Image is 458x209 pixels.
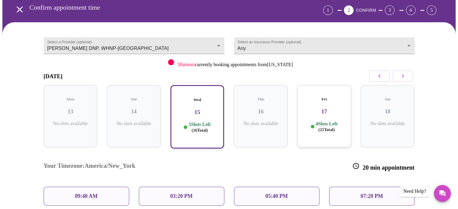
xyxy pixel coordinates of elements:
h5: Thu [238,97,283,102]
h3: 16 [238,108,283,115]
h3: Confirm appointment time [30,4,290,11]
span: ( 16 Total) [192,128,208,133]
h3: [DATE] [44,73,63,80]
div: 1 [323,5,333,15]
p: 03:20 PM [170,193,192,199]
p: 05:40 PM [265,193,288,199]
div: Need Help? [400,186,429,197]
h3: 13 [48,108,93,115]
div: Any [234,37,415,54]
p: currently booking appointments from [US_STATE] [177,62,293,67]
p: No slots available [112,121,156,126]
div: [PERSON_NAME] DNP, WHNP-[GEOGRAPHIC_DATA] [44,37,224,54]
p: 4 Slots Left [316,121,338,133]
h5: Wed [176,97,219,102]
p: No slots available [366,121,410,126]
div: 5 [427,5,436,15]
h3: Your Timezone: America/New_York [44,162,136,171]
h3: 18 [366,108,410,115]
p: 09:40 AM [75,193,98,199]
span: CONFIRM [356,8,376,13]
h5: Tue [112,97,156,102]
h5: Fri [302,97,346,102]
p: 5 Slots Left [188,121,210,133]
div: 3 [385,5,394,15]
h3: 20 min appointment [352,162,414,171]
p: 07:20 PM [360,193,383,199]
div: 2 [344,5,354,15]
button: open drawer [11,1,29,18]
p: No slots available [48,121,93,126]
span: ( 21 Total) [318,128,335,132]
h3: 15 [176,109,219,115]
h3: 17 [302,108,346,115]
h5: Mon [48,97,93,102]
p: No slots available [238,121,283,126]
div: 4 [406,5,416,15]
h5: Sat [366,97,410,102]
span: 5 Patients [177,62,195,67]
h3: 14 [112,108,156,115]
button: Messages [434,185,451,202]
